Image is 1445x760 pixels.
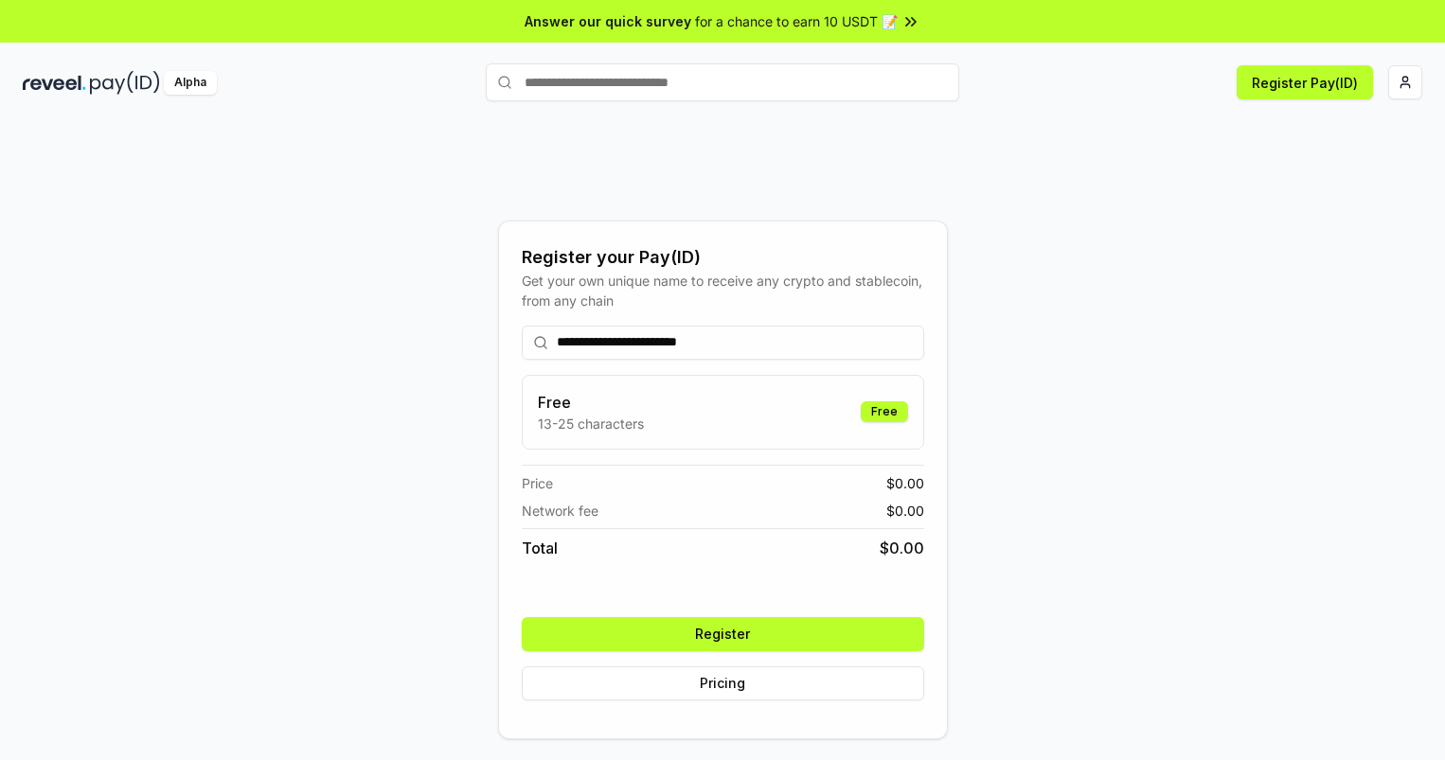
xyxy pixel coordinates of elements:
[861,401,908,422] div: Free
[886,473,924,493] span: $ 0.00
[522,617,924,651] button: Register
[522,271,924,310] div: Get your own unique name to receive any crypto and stablecoin, from any chain
[522,501,598,521] span: Network fee
[538,391,644,414] h3: Free
[880,537,924,559] span: $ 0.00
[538,414,644,433] p: 13-25 characters
[23,71,86,95] img: reveel_dark
[695,11,898,31] span: for a chance to earn 10 USDT 📝
[522,244,924,271] div: Register your Pay(ID)
[886,501,924,521] span: $ 0.00
[1237,65,1373,99] button: Register Pay(ID)
[90,71,160,95] img: pay_id
[525,11,691,31] span: Answer our quick survey
[522,666,924,700] button: Pricing
[522,537,558,559] span: Total
[164,71,217,95] div: Alpha
[522,473,553,493] span: Price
